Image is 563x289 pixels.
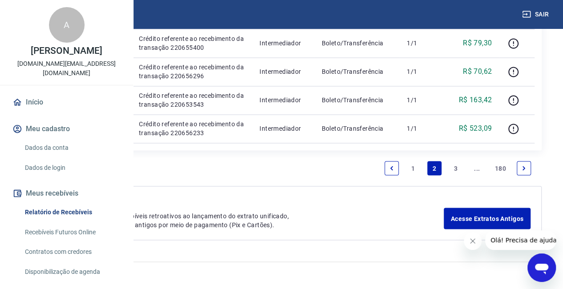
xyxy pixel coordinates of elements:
button: Meu cadastro [11,119,122,139]
a: Page 2 is your current page [427,161,441,175]
div: A [49,7,85,43]
a: Previous page [385,161,399,175]
a: Contratos com credores [21,243,122,261]
p: Intermediador [259,39,307,48]
p: Boleto/Transferência [321,96,392,104]
a: Disponibilização de agenda [21,263,122,281]
a: Dados da conta [21,139,122,157]
a: Recebíveis Futuros Online [21,223,122,241]
a: Acesse Extratos Antigos [444,208,531,229]
p: Crédito referente ao recebimento da transação 220656296 [139,63,245,80]
p: R$ 79,30 [463,38,492,48]
a: Next page [517,161,531,175]
p: R$ 523,09 [459,123,492,134]
p: R$ 163,42 [459,95,492,105]
p: Intermediador [259,67,307,76]
p: Extratos Antigos [45,197,444,208]
iframe: Botão para abrir a janela de mensagens [527,253,556,282]
a: Page 1 [406,161,420,175]
p: [PERSON_NAME] [31,46,102,56]
p: Boleto/Transferência [321,39,392,48]
a: Page 3 [449,161,463,175]
a: Início [11,92,122,112]
p: 1/1 [407,124,433,133]
p: Intermediador [259,96,307,104]
ul: Pagination [381,157,535,179]
p: Boleto/Transferência [321,124,392,133]
p: Crédito referente ao recebimento da transação 220653543 [139,91,245,109]
a: Dados de login [21,159,122,177]
p: 1/1 [407,39,433,48]
p: [DOMAIN_NAME][EMAIL_ADDRESS][DOMAIN_NAME] [7,59,126,78]
p: Para ver lançamentos de recebíveis retroativos ao lançamento do extrato unificado, você pode aces... [45,211,444,229]
button: Sair [520,6,552,23]
p: 1/1 [407,67,433,76]
iframe: Fechar mensagem [464,232,482,250]
p: 1/1 [407,96,433,104]
p: Crédito referente ao recebimento da transação 220655400 [139,34,245,52]
button: Meus recebíveis [11,184,122,203]
p: 2025 © [21,269,542,278]
p: Boleto/Transferência [321,67,392,76]
iframe: Mensagem da empresa [485,230,556,250]
p: Intermediador [259,124,307,133]
a: Page 180 [491,161,510,175]
p: R$ 70,62 [463,66,492,77]
a: Jump forward [470,161,484,175]
p: Crédito referente ao recebimento da transação 220656233 [139,120,245,137]
a: Relatório de Recebíveis [21,203,122,221]
span: Olá! Precisa de ajuda? [5,6,75,13]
